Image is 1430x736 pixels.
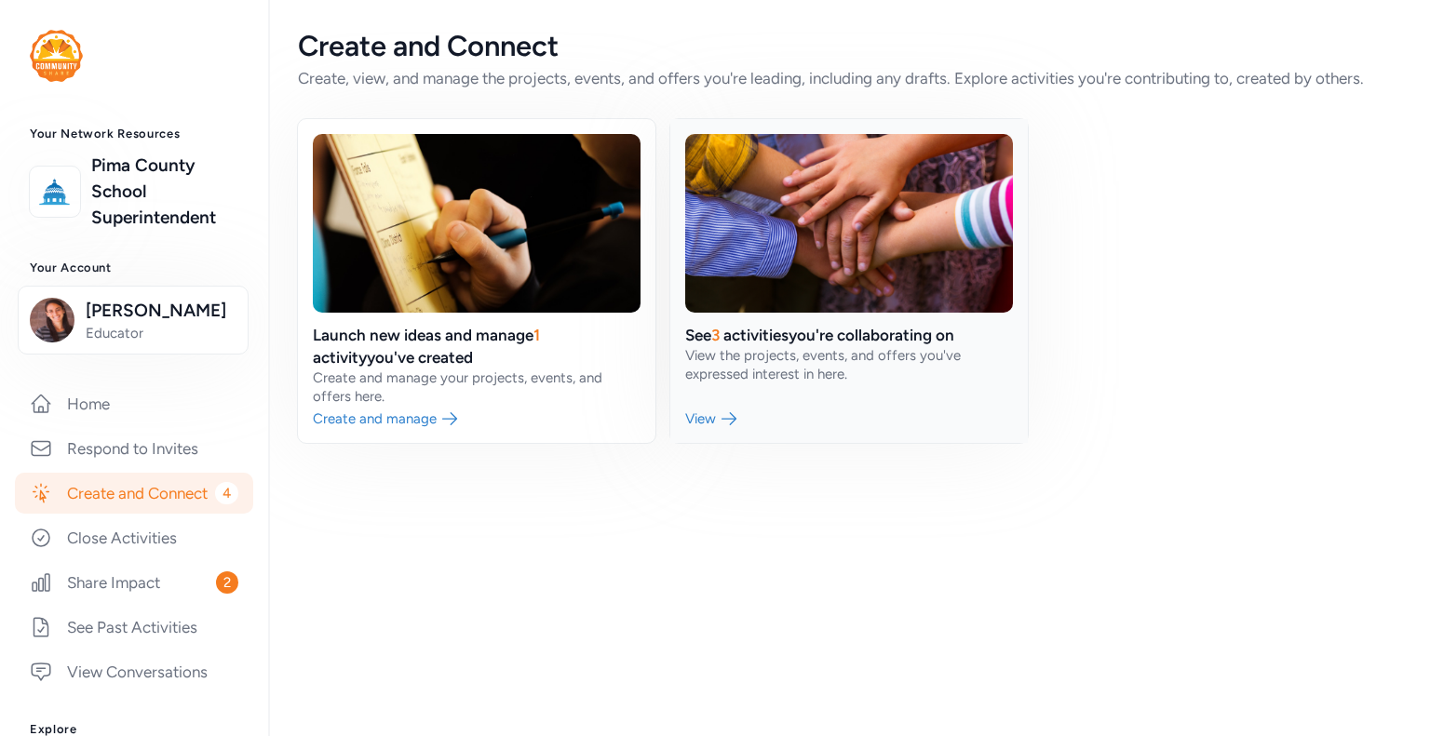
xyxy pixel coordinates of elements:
[15,562,253,603] a: Share Impact2
[215,482,238,504] span: 4
[86,298,236,324] span: [PERSON_NAME]
[30,261,238,275] h3: Your Account
[15,517,253,558] a: Close Activities
[216,571,238,594] span: 2
[15,651,253,692] a: View Conversations
[15,428,253,469] a: Respond to Invites
[15,473,253,514] a: Create and Connect4
[298,67,1400,89] div: Create, view, and manage the projects, events, and offers you're leading, including any drafts. E...
[15,383,253,424] a: Home
[30,30,83,82] img: logo
[18,286,249,355] button: [PERSON_NAME]Educator
[86,324,236,342] span: Educator
[15,607,253,648] a: See Past Activities
[298,30,1400,63] div: Create and Connect
[34,171,75,212] img: logo
[30,127,238,141] h3: Your Network Resources
[91,153,238,231] a: Pima County School Superintendent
